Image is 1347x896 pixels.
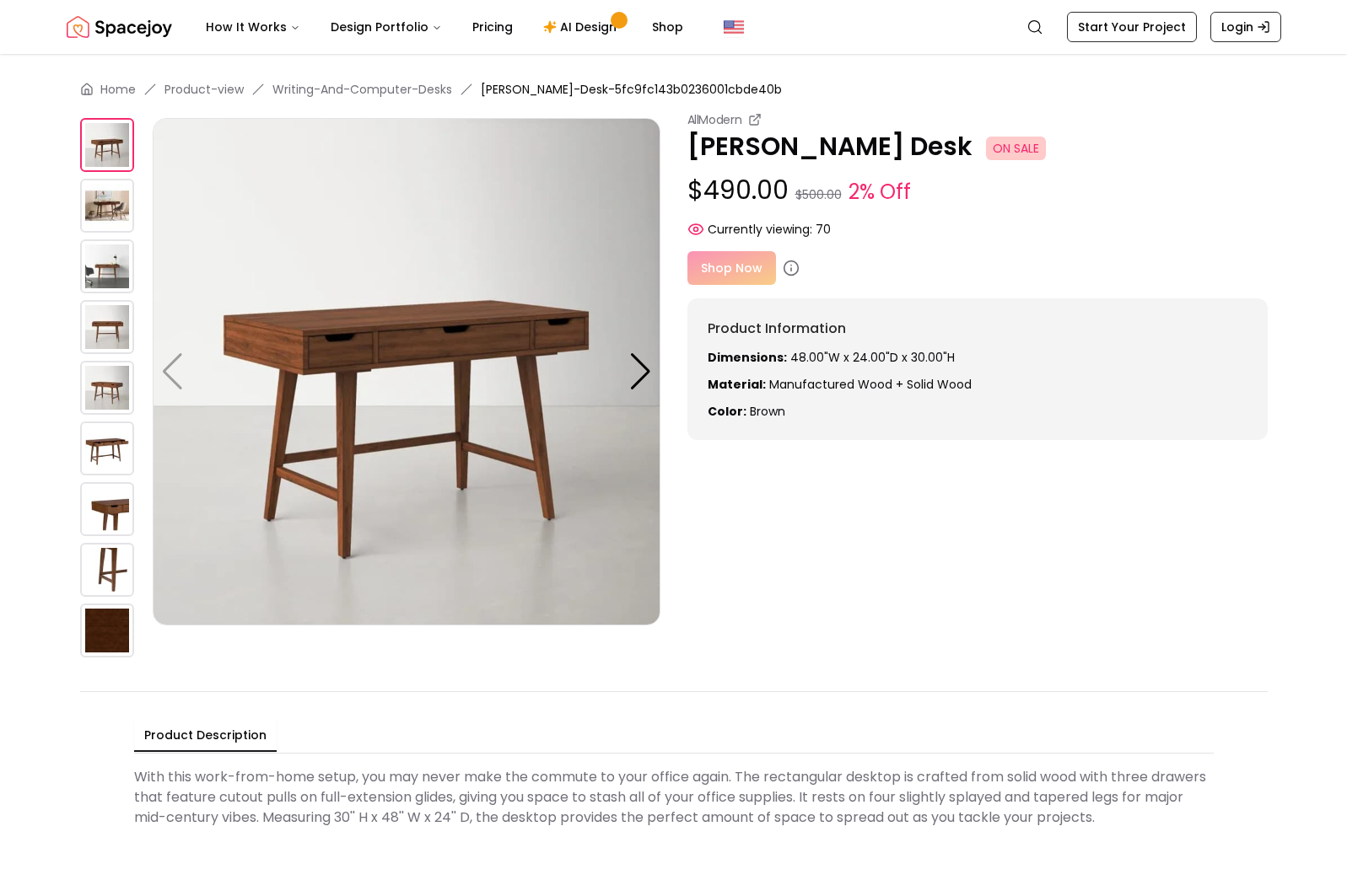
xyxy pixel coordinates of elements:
strong: Dimensions: [708,349,787,366]
button: How It Works [192,10,314,44]
span: brown [750,403,785,420]
img: United States [724,17,744,37]
span: [PERSON_NAME]-Desk-5fc9fc143b0236001cbde40b [481,81,782,98]
a: Spacejoy [67,10,172,44]
strong: Material: [708,376,766,393]
img: https://storage.googleapis.com/spacejoy-main/assets/5fc9fc143b0236001cbde40b/product_1_0ekbl5i77ae9 [80,179,134,233]
span: Currently viewing: [708,221,812,238]
img: Spacejoy Logo [67,10,172,44]
small: $500.00 [795,186,842,203]
img: https://storage.googleapis.com/spacejoy-main/assets/5fc9fc143b0236001cbde40b/product_5_m077a48e197 [80,604,134,657]
img: https://storage.googleapis.com/spacejoy-main/assets/5fc9fc143b0236001cbde40b/product_0_fjp2komocklc [80,118,134,172]
span: ON SALE [986,137,1046,160]
img: https://storage.googleapis.com/spacejoy-main/assets/5fc9fc143b0236001cbde40b/product_3_f5a4f64ph4l [80,239,134,293]
a: Start Your Project [1067,12,1197,42]
nav: breadcrumb [80,81,1268,98]
img: https://storage.googleapis.com/spacejoy-main/assets/5fc9fc143b0236001cbde40b/product_3_coddc7gc2b0h [80,482,134,536]
a: Shop [638,10,697,44]
strong: Color: [708,403,746,420]
a: Home [100,81,136,98]
span: 70 [816,221,831,238]
div: With this work-from-home setup, you may never make the commute to your office again. The rectangu... [134,760,1214,834]
a: Login [1210,12,1281,42]
img: https://storage.googleapis.com/spacejoy-main/assets/5fc9fc143b0236001cbde40b/product_4_4lbj3o74k04 [80,543,134,597]
small: 2% Off [849,177,911,207]
span: Manufactured Wood + Solid Wood [769,376,972,393]
nav: Main [192,10,697,44]
p: [PERSON_NAME] Desk [687,131,1268,162]
h6: Product Information [708,319,1247,339]
p: 48.00"W x 24.00"D x 30.00"H [708,349,1247,366]
small: AllModern [687,111,742,128]
p: $490.00 [687,175,1268,207]
a: AI Design [530,10,635,44]
a: Writing-And-Computer-Desks [272,81,452,98]
a: Product-view [164,81,244,98]
img: https://storage.googleapis.com/spacejoy-main/assets/5fc9fc143b0236001cbde40b/product_0_jpnbkjj1cob [80,300,134,354]
img: https://storage.googleapis.com/spacejoy-main/assets/5fc9fc143b0236001cbde40b/product_1_3fab4e8g22mh [80,361,134,415]
img: https://storage.googleapis.com/spacejoy-main/assets/5fc9fc143b0236001cbde40b/product_2_ll315h9cdp1h [80,421,134,475]
a: Pricing [459,10,526,44]
button: Product Description [134,720,277,752]
button: Design Portfolio [317,10,455,44]
img: https://storage.googleapis.com/spacejoy-main/assets/5fc9fc143b0236001cbde40b/product_0_fjp2komocklc [153,118,660,625]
